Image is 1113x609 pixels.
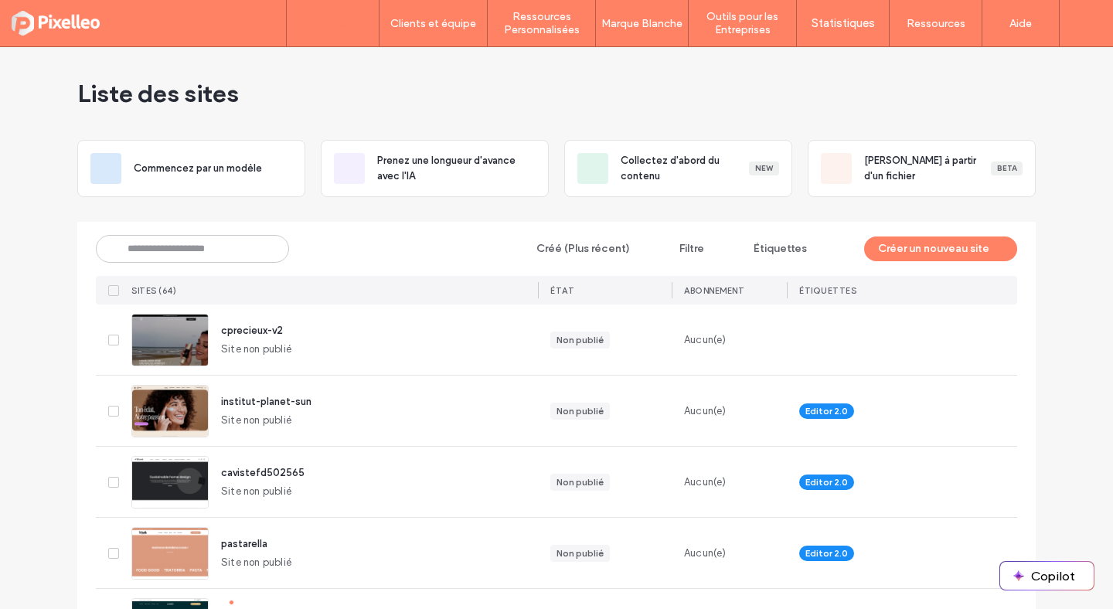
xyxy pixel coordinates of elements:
label: Sites [320,16,346,30]
span: Site non publié [221,413,291,428]
span: Collectez d'abord du contenu [621,153,749,184]
button: Étiquettes [726,236,821,261]
span: ÉTIQUETTES [799,285,856,296]
div: [PERSON_NAME] à partir d'un fichierBeta [808,140,1036,197]
div: Non publié [556,404,604,418]
a: cavistefd502565 [221,467,305,478]
div: New [749,162,779,175]
span: Editor 2.0 [805,546,848,560]
div: Prenez une longueur d'avance avec l'IA [321,140,549,197]
div: Beta [991,162,1023,175]
span: Commencez par un modèle [134,161,262,176]
label: Clients et équipe [390,17,476,30]
label: Ressources Personnalisées [488,10,595,36]
span: [PERSON_NAME] à partir d'un fichier [864,153,991,184]
span: SITES (64) [131,285,176,296]
span: Liste des sites [77,78,239,109]
button: Créer un nouveau site [864,236,1017,261]
span: Editor 2.0 [805,475,848,489]
span: Editor 2.0 [805,404,848,418]
span: Site non publié [221,555,291,570]
button: Copilot [1000,562,1094,590]
button: Créé (Plus récent) [509,236,644,261]
span: Site non publié [221,484,291,499]
a: cprecieux-v2 [221,325,283,336]
label: Aide [1009,17,1032,30]
div: Non publié [556,475,604,489]
button: Filtre [650,236,720,261]
a: pastarella [221,538,267,549]
label: Ressources [907,17,965,30]
span: ÉTAT [550,285,574,296]
div: Non publié [556,333,604,347]
span: Aucun(e) [684,332,727,348]
div: Commencez par un modèle [77,140,305,197]
div: Non publié [556,546,604,560]
span: Aucun(e) [684,475,727,490]
label: Marque Blanche [601,17,682,30]
label: Statistiques [812,16,875,30]
label: Outils pour les Entreprises [689,10,796,36]
span: Abonnement [684,285,744,296]
span: Aucun(e) [684,403,727,419]
span: Prenez une longueur d'avance avec l'IA [377,153,536,184]
a: institut-planet-sun [221,396,311,407]
span: Aucun(e) [684,546,727,561]
span: Site non publié [221,342,291,357]
div: Collectez d'abord du contenuNew [564,140,792,197]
